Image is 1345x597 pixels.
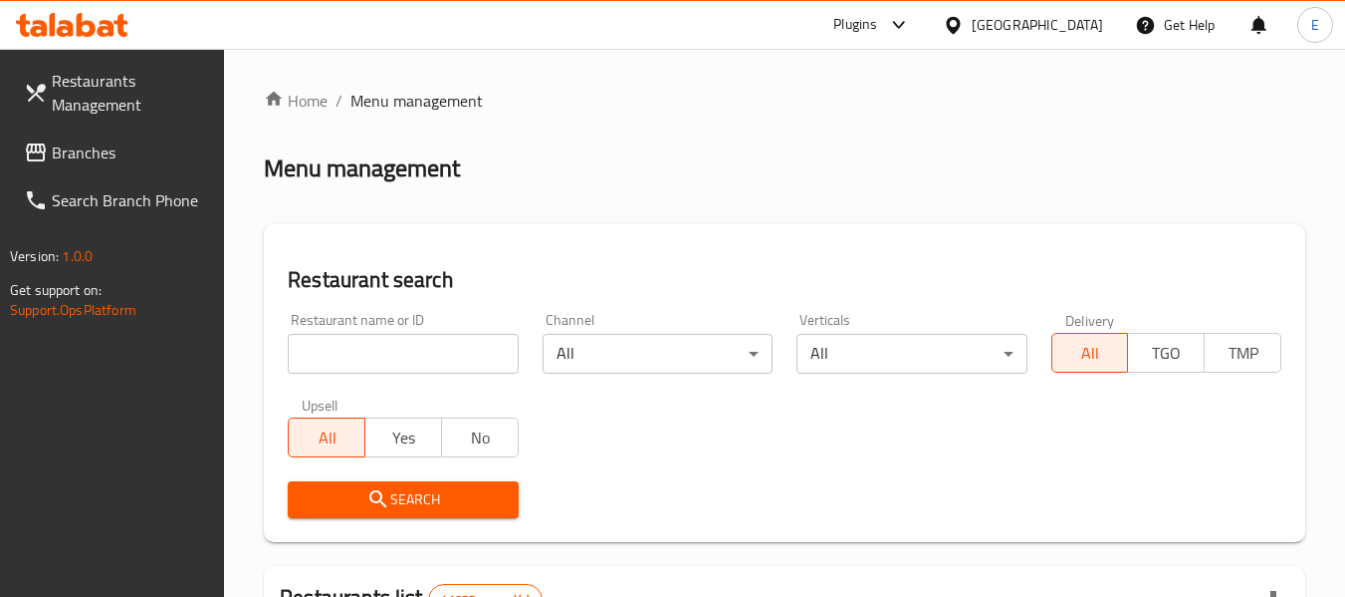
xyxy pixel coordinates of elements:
a: Support.OpsPlatform [10,297,136,323]
span: Version: [10,243,59,269]
span: Restaurants Management [52,69,209,117]
button: TGO [1127,333,1205,373]
nav: breadcrumb [264,89,1305,113]
li: / [336,89,342,113]
div: All [543,334,773,374]
button: No [441,418,519,457]
a: Restaurants Management [8,57,225,129]
a: Branches [8,129,225,176]
span: Get support on: [10,277,102,303]
span: TMP [1213,339,1273,368]
div: [GEOGRAPHIC_DATA] [972,14,1103,36]
span: No [450,424,511,452]
span: All [297,424,357,452]
a: Search Branch Phone [8,176,225,224]
button: All [288,418,365,457]
span: Search [304,487,502,512]
span: TGO [1136,339,1197,368]
label: Upsell [302,398,338,412]
span: Branches [52,141,209,164]
div: Plugins [833,13,877,37]
span: Yes [373,424,434,452]
button: All [1051,333,1129,373]
input: Search for restaurant name or ID.. [288,334,518,374]
button: Yes [364,418,442,457]
label: Delivery [1065,313,1115,327]
h2: Restaurant search [288,265,1281,295]
button: TMP [1204,333,1281,373]
a: Home [264,89,328,113]
span: Menu management [350,89,483,113]
span: Search Branch Phone [52,188,209,212]
span: E [1311,14,1319,36]
div: All [796,334,1026,374]
h2: Menu management [264,152,460,184]
button: Search [288,481,518,518]
span: All [1060,339,1121,368]
span: 1.0.0 [62,243,93,269]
